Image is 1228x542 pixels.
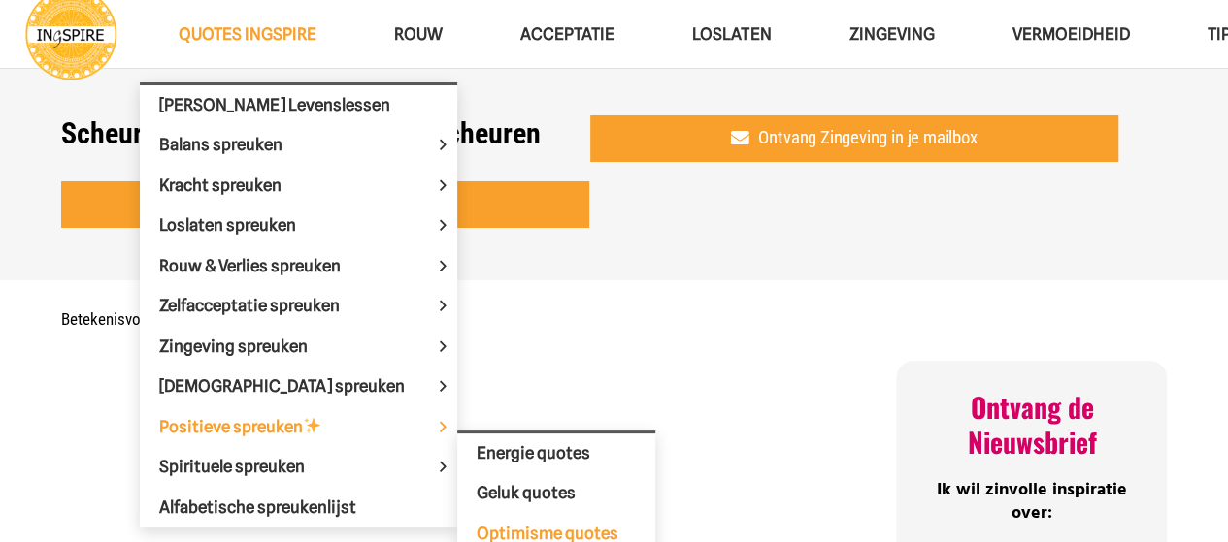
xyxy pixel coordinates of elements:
img: ✨ [304,417,320,433]
span: Ontvang Zingeving in je mailbox [758,127,977,148]
span: ROUW [394,24,443,44]
span: Loslaten spreuken [159,215,329,235]
span: Ik wil zinvolle inspiratie over: [937,476,1127,526]
h1: Scheurkalender – Pedagogisch Scheuren [61,116,541,151]
a: ZingevingZingeving Menu [810,10,973,59]
a: Ontvang Zingeving in je mailbox [590,115,1119,162]
a: ROUWROUW Menu [355,10,481,59]
span: Positieve spreuken ✨ Menu [428,407,457,447]
span: Positieve spreuken [159,417,354,436]
a: Spirituele spreukenSpirituele spreuken Menu [140,447,457,488]
a: Rouw & Verlies spreukenRouw & Verlies spreuken Menu [140,246,457,287]
span: Rouw & Verlies spreuken [159,256,374,275]
a: QUOTES INGSPIREQUOTES INGSPIRE Menu [140,10,355,59]
span: Zingeving spreuken [159,336,341,356]
span: QUOTES INGSPIRE [179,24,316,44]
span: Alfabetische spreukenlijst [159,497,356,517]
span: Zingeving [848,24,934,44]
span: Balans spreuken Menu [428,125,457,165]
a: [PERSON_NAME] Levenslessen [140,85,457,126]
a: Zelfacceptatie spreukenZelfacceptatie spreuken Menu [140,286,457,327]
span: Spirituele spreuken [159,457,338,476]
span: [DEMOGRAPHIC_DATA] spreuken [159,376,438,396]
a: Zingeving spreukenZingeving spreuken Menu [140,327,457,367]
span: Acceptatie [520,24,614,44]
a: Alfabetische spreukenlijst [140,488,457,528]
span: [PERSON_NAME] Levenslessen [159,95,390,114]
span: Loslaten [692,24,771,44]
a: LoslatenLoslaten Menu [653,10,810,59]
span: Kracht spreuken [159,175,315,195]
a: Balans spreukenBalans spreuken Menu [140,125,457,166]
a: Betekenisvol met kinderen werken? [61,309,290,329]
span: Energie quotes [477,443,590,462]
span: Spirituele spreuken Menu [428,447,457,487]
span: Zelfacceptatie spreuken Menu [428,286,457,326]
span: Rouw & Verlies spreuken Menu [428,246,457,286]
span: Zelfacceptatie spreuken [159,296,373,315]
span: Kracht spreuken Menu [428,166,457,206]
span: Mooiste spreuken Menu [428,367,457,406]
a: Energie quotes [457,433,655,474]
a: AcceptatieAcceptatie Menu [481,10,653,59]
a: VERMOEIDHEIDVERMOEIDHEID Menu [973,10,1168,59]
a: Geef een donatie [61,181,590,228]
a: Positieve spreuken✨Positieve spreuken ✨ Menu [140,407,457,448]
span: Ontvang de Nieuwsbrief [967,387,1096,462]
a: [DEMOGRAPHIC_DATA] spreukenMooiste spreuken Menu [140,367,457,407]
a: Loslaten spreukenLoslaten spreuken Menu [140,206,457,246]
span: VERMOEIDHEID [1012,24,1129,44]
span: Zingeving spreuken Menu [428,327,457,367]
span: Geluk quotes [477,483,576,502]
span: Loslaten spreuken Menu [428,206,457,245]
span: Balans spreuken [159,135,315,154]
a: Kracht spreukenKracht spreuken Menu [140,166,457,207]
a: Geluk quotes [457,473,655,514]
